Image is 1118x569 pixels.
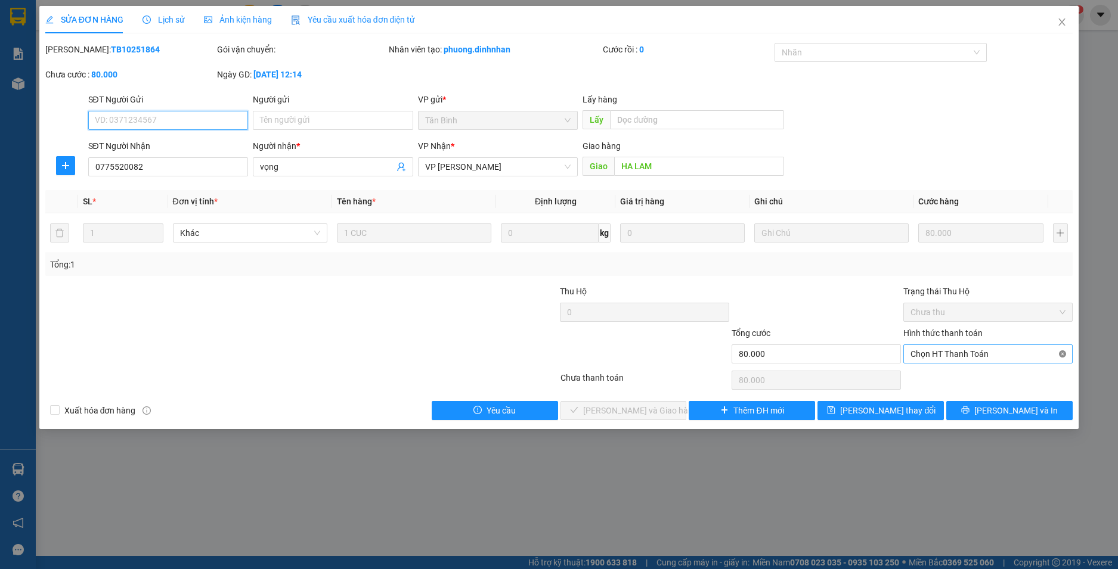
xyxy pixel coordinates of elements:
div: SĐT Người Nhận [88,139,249,153]
span: Ảnh kiện hàng [204,15,272,24]
li: [PERSON_NAME] [6,6,173,29]
div: Nhân viên tạo: [389,43,601,56]
span: Tân Bình [425,111,571,129]
span: Giao hàng [583,141,621,151]
input: VD: Bàn, Ghế [337,223,491,242]
span: Định lượng [535,197,577,206]
div: Người gửi [253,93,413,106]
input: Dọc đường [610,110,784,129]
b: phuong.dinhnhan [444,45,510,54]
span: plus [57,161,75,170]
b: 0 [639,45,644,54]
span: user-add [397,162,406,172]
span: kg [599,223,611,242]
input: 0 [620,223,745,242]
span: [PERSON_NAME] thay đổi [840,404,936,417]
span: [PERSON_NAME] và In [974,404,1058,417]
button: plus [1053,223,1069,242]
span: SỬA ĐƠN HÀNG [45,15,123,24]
li: VP [GEOGRAPHIC_DATA] [82,51,159,90]
span: VP Hà Lam [425,158,571,176]
input: Dọc đường [614,157,784,176]
span: Yêu cầu xuất hóa đơn điện tử [291,15,416,24]
span: Chưa thu [910,303,1066,321]
span: Tên hàng [337,197,376,206]
span: info-circle [143,406,151,415]
button: Close [1045,6,1079,39]
span: VP Nhận [418,141,451,151]
span: Chọn HT Thanh Toán [910,345,1066,363]
span: Cước hàng [918,197,959,206]
label: Hình thức thanh toán [903,328,983,338]
span: Giao [583,157,614,176]
span: Tổng cước [732,328,770,338]
li: VP VP [PERSON_NAME] [6,51,82,77]
div: Chưa thanh toán [559,371,731,392]
div: Tổng: 1 [50,258,432,271]
span: close [1057,17,1067,27]
div: Chưa cước : [45,68,215,81]
span: Lấy [583,110,610,129]
span: SL [83,197,92,206]
span: Xuất hóa đơn hàng [60,404,141,417]
div: [PERSON_NAME]: [45,43,215,56]
span: clock-circle [143,15,151,24]
img: icon [291,15,301,25]
input: 0 [918,223,1043,242]
div: Trạng thái Thu Hộ [903,285,1073,298]
input: Ghi Chú [754,223,909,242]
span: Thêm ĐH mới [733,404,783,417]
span: close-circle [1059,350,1066,357]
span: Yêu cầu [487,404,516,417]
b: 80.000 [91,70,117,79]
span: plus [720,406,729,415]
button: delete [50,223,69,242]
th: Ghi chú [750,190,913,213]
button: save[PERSON_NAME] thay đổi [817,401,944,420]
div: Ngày GD: [217,68,386,81]
span: exclamation-circle [473,406,482,415]
span: Thu Hộ [560,287,587,296]
span: Khác [180,224,320,242]
b: [DATE] 12:14 [253,70,302,79]
button: plus [56,156,75,175]
span: Lịch sử [143,15,185,24]
span: Giá trị hàng [620,197,664,206]
button: printer[PERSON_NAME] và In [946,401,1073,420]
div: Cước rồi : [603,43,772,56]
span: phone [6,79,14,88]
span: printer [961,406,970,415]
span: Đơn vị tính [173,197,218,206]
div: SĐT Người Gửi [88,93,249,106]
span: Lấy hàng [583,95,617,104]
span: save [827,406,835,415]
button: exclamation-circleYêu cầu [432,401,558,420]
button: check[PERSON_NAME] và Giao hàng [560,401,687,420]
button: plusThêm ĐH mới [689,401,815,420]
span: edit [45,15,54,24]
div: Người nhận [253,139,413,153]
b: 0905.885.878, 0905.455.533 [6,79,70,101]
span: picture [204,15,212,24]
div: Gói vận chuyển: [217,43,386,56]
b: TB10251864 [111,45,160,54]
div: VP gửi [418,93,578,106]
